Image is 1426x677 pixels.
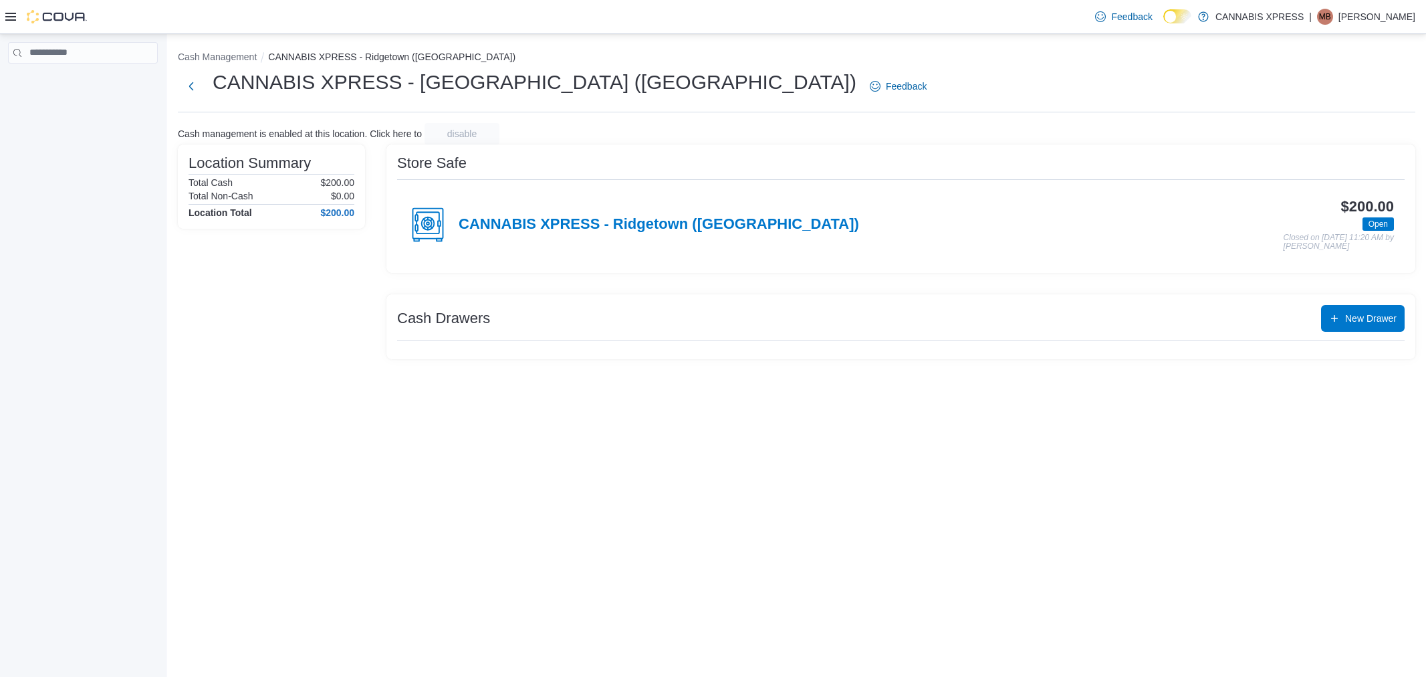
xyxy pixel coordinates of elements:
p: Closed on [DATE] 11:20 AM by [PERSON_NAME] [1284,233,1394,252]
img: Cova [27,10,87,23]
p: | [1309,9,1312,25]
h4: CANNABIS XPRESS - Ridgetown ([GEOGRAPHIC_DATA]) [459,216,859,233]
button: Cash Management [178,52,257,62]
h4: Location Total [189,207,252,218]
h3: Cash Drawers [397,310,490,326]
a: Feedback [864,73,932,100]
h6: Total Cash [189,177,233,188]
span: Feedback [886,80,927,93]
h6: Total Non-Cash [189,191,253,201]
button: New Drawer [1321,305,1405,332]
h4: $200.00 [320,207,354,218]
p: $0.00 [331,191,354,201]
button: CANNABIS XPRESS - Ridgetown ([GEOGRAPHIC_DATA]) [268,52,515,62]
span: Feedback [1111,10,1152,23]
h3: Location Summary [189,155,311,171]
h3: $200.00 [1341,199,1394,215]
span: disable [447,127,477,140]
span: MB [1319,9,1331,25]
button: disable [425,123,499,144]
span: New Drawer [1345,312,1397,325]
nav: An example of EuiBreadcrumbs [178,50,1415,66]
p: [PERSON_NAME] [1338,9,1415,25]
span: Dark Mode [1163,23,1164,24]
nav: Complex example [8,66,158,98]
h3: Store Safe [397,155,467,171]
button: Next [178,73,205,100]
span: Open [1369,218,1388,230]
a: Feedback [1090,3,1157,30]
div: Maggie Baillargeon [1317,9,1333,25]
input: Dark Mode [1163,9,1191,23]
p: Cash management is enabled at this location. Click here to [178,128,422,139]
p: $200.00 [320,177,354,188]
span: Open [1362,217,1394,231]
h1: CANNABIS XPRESS - [GEOGRAPHIC_DATA] ([GEOGRAPHIC_DATA]) [213,69,856,96]
p: CANNABIS XPRESS [1215,9,1304,25]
